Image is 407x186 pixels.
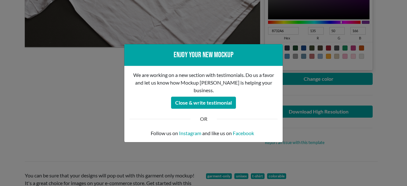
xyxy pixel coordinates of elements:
[233,129,254,137] a: Facebook
[129,129,278,137] p: Follow us on and like us on
[171,98,236,104] a: Close & write testimonial
[195,115,212,123] div: OR
[129,49,278,61] div: Enjoy your new mockup
[171,97,236,109] button: Close & write testimonial
[179,129,201,137] a: Instagram
[129,71,278,94] p: We are working on a new section with testimonials. Do us a favor and let us know how Mockup [PERS...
